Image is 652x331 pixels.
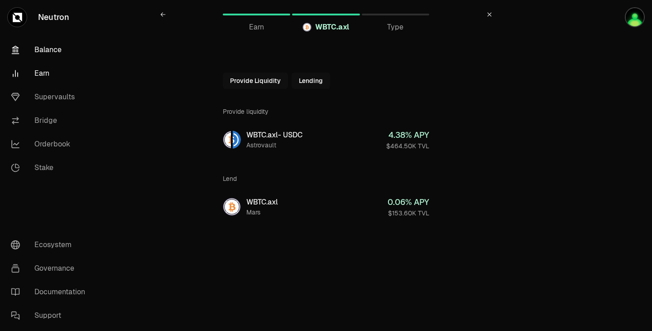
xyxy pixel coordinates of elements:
div: Astrovault [246,141,302,150]
span: Type [387,22,403,33]
a: WBTC.axlWBTC.axl [292,4,360,25]
img: WBTC.axl [302,23,312,32]
a: WBTC.axlUSDCWBTC.axl- USDCAstrovault4.38% APY$464.50K TVL [216,123,436,156]
a: Ecosystem [4,233,98,257]
a: Supervaults [4,85,98,109]
div: WBTC.axl - USDC [246,130,302,141]
span: WBTC.axl [315,22,349,33]
a: Bridge [4,109,98,132]
div: 0.06 % APY [388,196,429,209]
a: WBTC.axlWBTC.axlMars0.06% APY$153.60K TVL [216,190,436,223]
div: $464.50K TVL [386,141,429,151]
a: Earn [223,4,290,25]
a: Support [4,304,98,327]
div: $153.60K TVL [388,209,429,218]
div: WBTC.axl [246,197,278,208]
a: Documentation [4,280,98,304]
img: WBTC.axl [223,131,231,149]
div: Mars [246,208,278,217]
a: Governance [4,257,98,280]
img: USDC [233,131,241,149]
a: Balance [4,38,98,62]
span: Earn [249,22,264,33]
img: Anogueira [625,7,645,27]
button: Lending [292,73,330,89]
div: 4.38 % APY [386,129,429,141]
a: Orderbook [4,132,98,156]
a: Earn [4,62,98,85]
a: Stake [4,156,98,180]
div: Provide liquidity [223,100,429,123]
button: Provide Liquidity [223,73,288,89]
img: WBTC.axl [223,198,241,216]
div: Lend [223,167,429,190]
